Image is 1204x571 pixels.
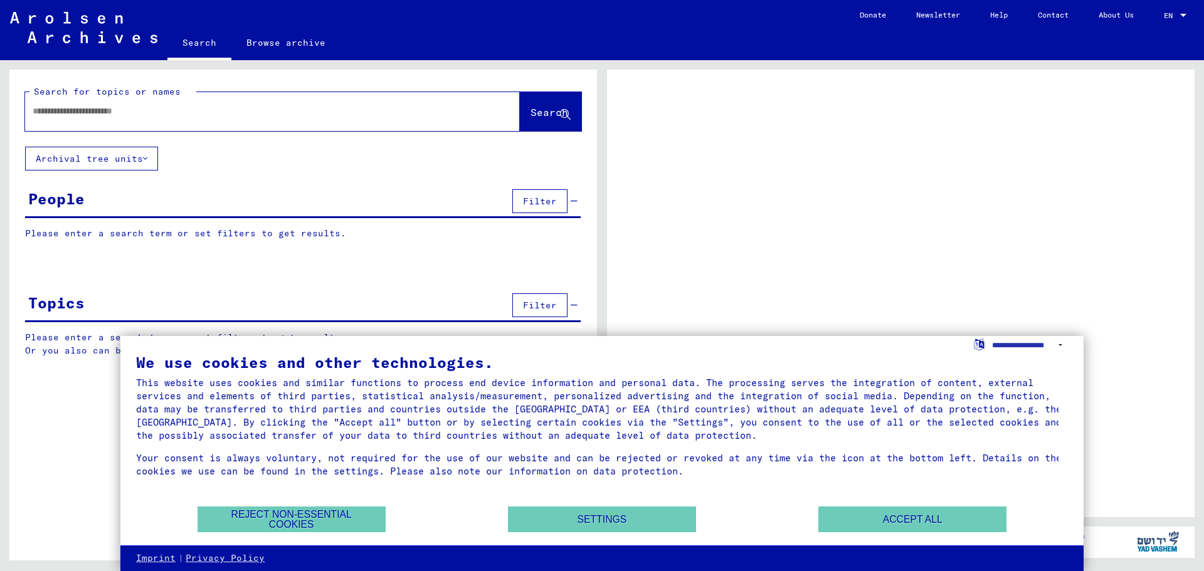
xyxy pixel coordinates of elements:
[136,376,1068,442] div: This website uses cookies and similar functions to process end device information and personal da...
[198,506,386,532] button: Reject non-essential cookies
[523,196,557,207] span: Filter
[531,106,568,118] span: Search
[28,187,85,210] div: People
[508,506,696,532] button: Settings
[186,552,265,565] a: Privacy Policy
[136,552,176,565] a: Imprint
[818,506,1006,532] button: Accept all
[10,12,157,43] img: Arolsen_neg.svg
[34,86,181,97] mat-label: Search for topics or names
[25,147,158,170] button: Archival tree units
[523,300,557,311] span: Filter
[25,331,581,357] p: Please enter a search term or set filters to get results. Or you also can browse the manually.
[1134,526,1181,557] img: yv_logo.png
[1164,11,1178,20] span: EN
[136,355,1068,370] div: We use cookies and other technologies.
[231,28,341,58] a: Browse archive
[28,291,85,314] div: Topics
[136,451,1068,478] div: Your consent is always voluntary, not required for the use of our website and can be rejected or ...
[167,28,231,60] a: Search
[520,92,581,131] button: Search
[512,189,568,213] button: Filter
[512,293,568,317] button: Filter
[25,227,581,240] p: Please enter a search term or set filters to get results.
